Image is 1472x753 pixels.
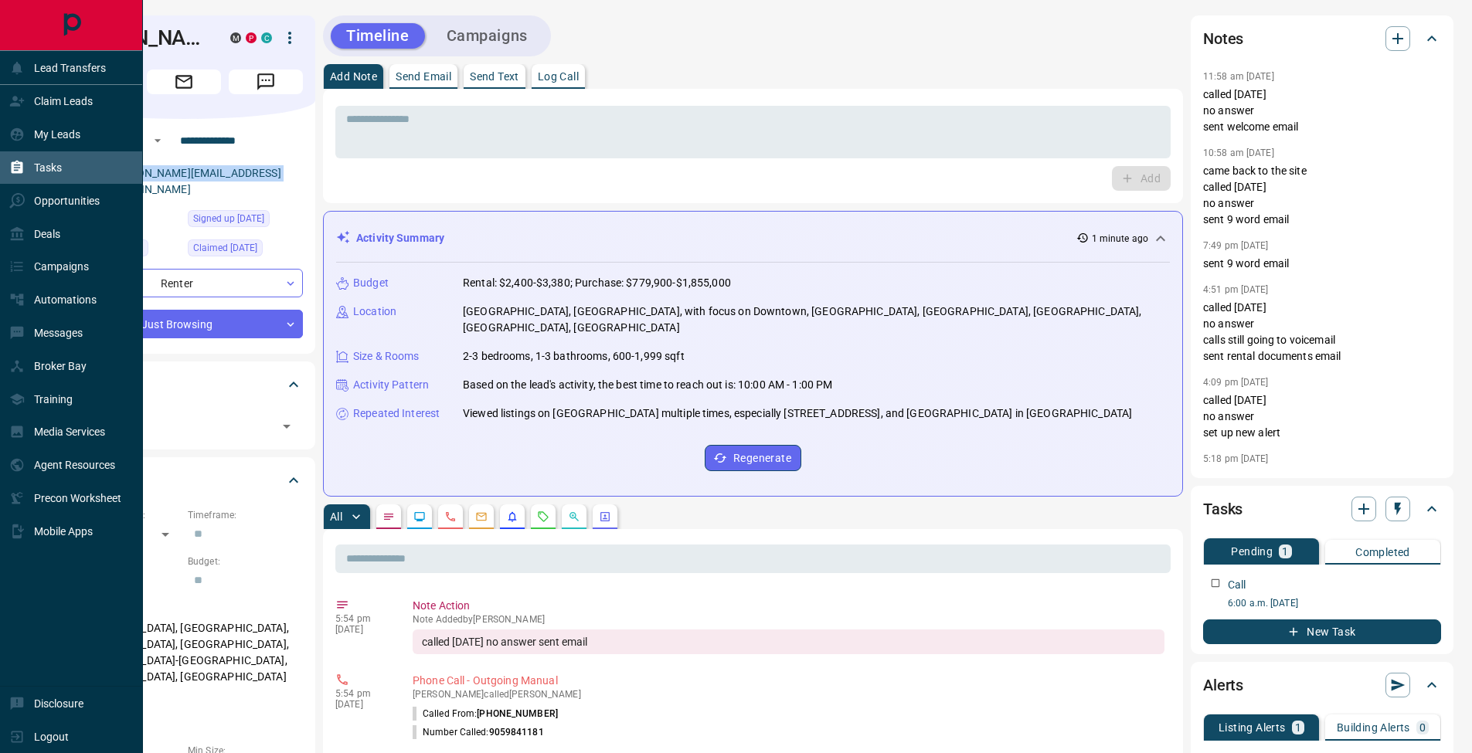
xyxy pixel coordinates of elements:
[413,673,1164,689] p: Phone Call - Outgoing Manual
[246,32,257,43] div: property.ca
[335,613,389,624] p: 5:54 pm
[413,689,1164,700] p: [PERSON_NAME] called [PERSON_NAME]
[568,510,580,523] svg: Opportunities
[353,275,389,291] p: Budget
[230,32,241,43] div: mrloft.ca
[413,614,1164,625] p: Note Added by [PERSON_NAME]
[1203,490,1441,527] div: Tasks
[413,598,1164,614] p: Note Action
[1203,667,1441,704] div: Alerts
[413,725,544,739] p: Number Called:
[335,688,389,699] p: 5:54 pm
[65,269,303,297] div: Renter
[261,32,272,43] div: condos.ca
[1203,300,1441,365] p: called [DATE] no answer calls still going to voicemail sent rental documents email
[353,377,429,393] p: Activity Pattern
[1419,722,1426,733] p: 0
[506,510,518,523] svg: Listing Alerts
[489,727,544,738] span: 9059841181
[188,239,303,261] div: Sat Jul 15 2023
[65,602,303,616] p: Areas Searched:
[537,510,549,523] svg: Requests
[188,555,303,568] p: Budget:
[107,167,281,195] a: [PERSON_NAME][EMAIL_ADDRESS][DOMAIN_NAME]
[193,240,257,256] span: Claimed [DATE]
[1295,722,1301,733] p: 1
[353,348,420,365] p: Size & Rooms
[382,510,395,523] svg: Notes
[431,23,543,49] button: Campaigns
[335,699,389,710] p: [DATE]
[1203,240,1269,251] p: 7:49 pm [DATE]
[65,310,303,338] div: Just Browsing
[148,131,167,150] button: Open
[330,71,377,82] p: Add Note
[463,405,1132,422] p: Viewed listings on [GEOGRAPHIC_DATA] multiple times, especially [STREET_ADDRESS], and [GEOGRAPHIC...
[65,616,303,690] p: [GEOGRAPHIC_DATA], [GEOGRAPHIC_DATA], [GEOGRAPHIC_DATA], [GEOGRAPHIC_DATA], [GEOGRAPHIC_DATA]-[GE...
[335,624,389,635] p: [DATE]
[229,70,303,94] span: Message
[1203,20,1441,57] div: Notes
[65,366,303,403] div: Tags
[1219,722,1286,733] p: Listing Alerts
[413,707,558,721] p: Called From:
[1203,71,1274,82] p: 11:58 am [DATE]
[1203,453,1269,464] p: 5:18 pm [DATE]
[356,230,444,246] p: Activity Summary
[705,445,801,471] button: Regenerate
[1203,163,1441,228] p: came back to the site called [DATE] no answer sent 9 word email
[331,23,425,49] button: Timeline
[477,708,558,719] span: [PHONE_NUMBER]
[353,405,440,422] p: Repeated Interest
[188,508,303,522] p: Timeframe:
[599,510,611,523] svg: Agent Actions
[330,511,342,522] p: All
[463,348,685,365] p: 2-3 bedrooms, 1-3 bathrooms, 600-1,999 sqft
[1203,256,1441,272] p: sent 9 word email
[463,304,1170,336] p: [GEOGRAPHIC_DATA], [GEOGRAPHIC_DATA], with focus on Downtown, [GEOGRAPHIC_DATA], [GEOGRAPHIC_DATA...
[1092,232,1148,246] p: 1 minute ago
[65,462,303,499] div: Criteria
[1203,497,1243,521] h2: Tasks
[470,71,519,82] p: Send Text
[1203,26,1243,51] h2: Notes
[1231,546,1273,557] p: Pending
[1203,392,1441,441] p: called [DATE] no answer set up new alert
[336,224,1170,253] div: Activity Summary1 minute ago
[1228,596,1441,610] p: 6:00 a.m. [DATE]
[188,210,303,232] div: Mon Jun 20 2022
[538,71,579,82] p: Log Call
[475,510,488,523] svg: Emails
[413,510,426,523] svg: Lead Browsing Activity
[1203,619,1441,644] button: New Task
[147,70,221,94] span: Email
[353,304,396,320] p: Location
[1203,284,1269,295] p: 4:51 pm [DATE]
[463,377,832,393] p: Based on the lead's activity, the best time to reach out is: 10:00 AM - 1:00 PM
[1228,577,1246,593] p: Call
[65,697,303,711] p: Motivation:
[1203,86,1441,135] p: called [DATE] no answer sent welcome email
[413,629,1164,654] div: called [DATE] no answer sent email
[1337,722,1410,733] p: Building Alerts
[276,416,297,437] button: Open
[1203,673,1243,697] h2: Alerts
[1203,377,1269,388] p: 4:09 pm [DATE]
[1282,546,1288,557] p: 1
[396,71,451,82] p: Send Email
[1203,148,1274,158] p: 10:58 am [DATE]
[1355,547,1410,558] p: Completed
[444,510,457,523] svg: Calls
[193,211,264,226] span: Signed up [DATE]
[463,275,731,291] p: Rental: $2,400-$3,380; Purchase: $779,900-$1,855,000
